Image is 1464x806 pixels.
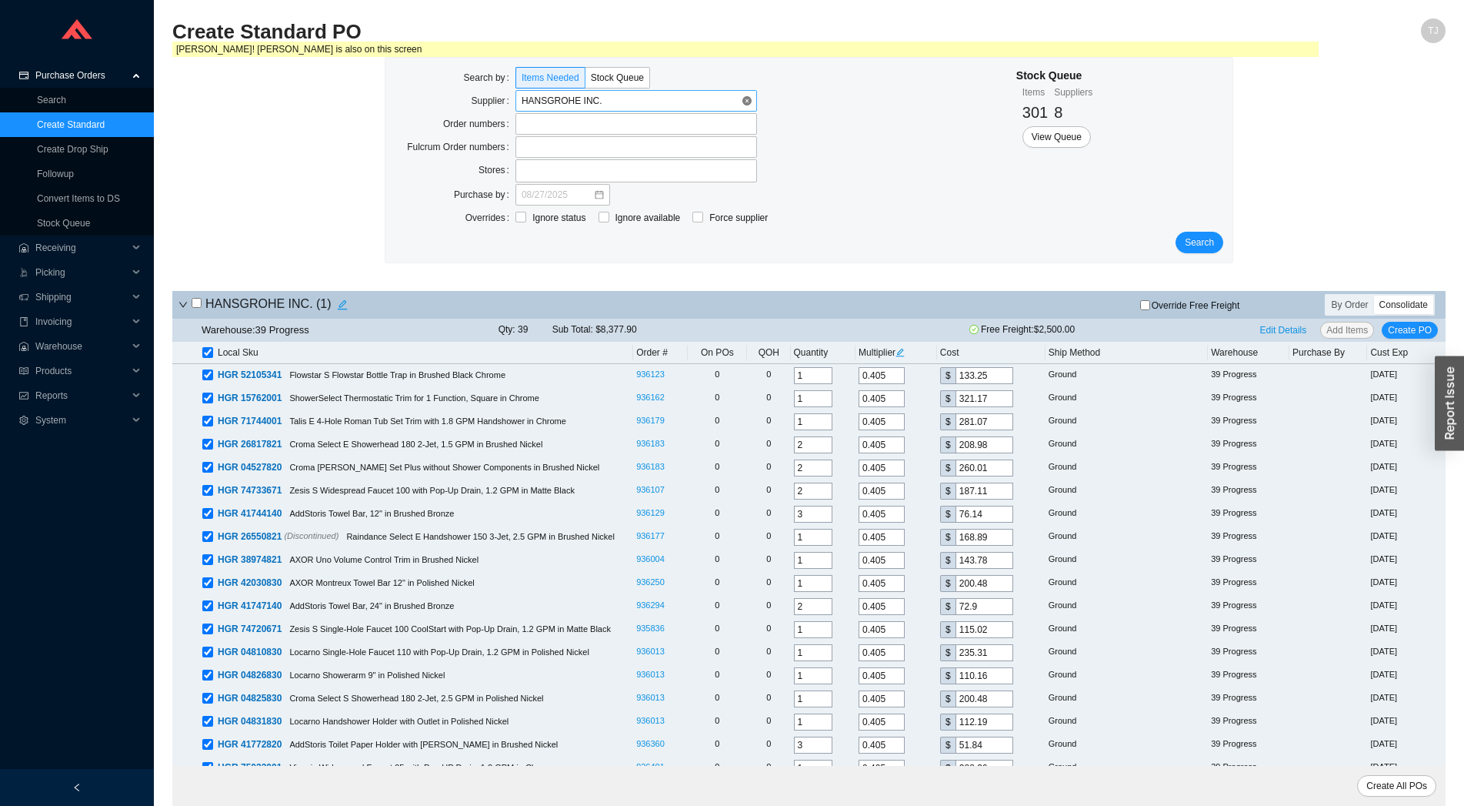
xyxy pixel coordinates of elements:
td: [DATE] [1367,595,1446,618]
a: Search [37,95,66,105]
td: 0 [688,503,748,526]
td: 0 [688,595,748,618]
div: $ [940,644,955,661]
span: HGR 71744001 [218,416,282,426]
span: Shipping [35,285,128,309]
span: 8 [1054,104,1062,121]
span: Receiving [35,236,128,260]
th: Cust Exp [1367,342,1446,364]
span: Ignore status [526,210,592,226]
span: HGR 04527820 [218,462,282,473]
span: Invoicing [35,309,128,334]
a: Followup [37,169,74,179]
span: HGR 41744140 [218,508,282,519]
div: $ [940,483,955,500]
div: $ [940,691,955,707]
span: Talis E 4-Hole Roman Tub Set Trim with 1.8 GPM Handshower in Chrome [289,416,565,426]
span: Items Needed [522,72,579,83]
td: 0 [688,572,748,595]
span: Qty: [499,324,515,335]
td: 39 Progress [1208,641,1289,664]
td: 0 [747,480,790,503]
div: $ [940,760,955,777]
a: 936123 [636,370,665,379]
span: ShowerSelect Thermostatic Trim for 1 Function, Square in Chrome [289,393,539,403]
span: Locarno Showerarm 9" in Polished Nickel [289,671,445,680]
a: 936177 [636,531,665,540]
td: Ground [1045,618,1208,641]
td: Ground [1045,711,1208,734]
div: $ [940,529,955,546]
td: 39 Progress [1208,572,1289,595]
span: book [18,317,29,326]
td: Ground [1045,757,1208,780]
span: AXOR Montreux Towel Bar 12" in Polished Nickel [289,578,474,587]
td: Ground [1045,572,1208,595]
td: [DATE] [1367,549,1446,572]
td: 0 [747,526,790,549]
td: Ground [1045,549,1208,572]
button: Create PO [1382,322,1438,339]
td: [DATE] [1367,618,1446,641]
span: HGR 74720671 [218,624,282,634]
span: edit [332,299,352,310]
td: 39 Progress [1208,711,1289,734]
td: Ground [1045,641,1208,664]
div: Stock Queue [1016,67,1092,85]
td: 39 Progress [1208,618,1289,641]
span: Reports [35,383,128,408]
td: Ground [1045,410,1208,433]
td: 0 [747,503,790,526]
td: 0 [747,595,790,618]
td: [DATE] [1367,641,1446,664]
span: TJ [1428,18,1438,43]
label: Overrides [465,207,515,229]
th: Cost [937,342,1045,364]
td: Ground [1045,457,1208,480]
span: HGR 04826830 [218,670,282,681]
th: On POs [688,342,748,364]
label: Purchase by [454,184,515,206]
th: Quantity [791,342,856,364]
div: $ [940,390,955,407]
th: Order # [633,342,687,364]
td: 0 [747,572,790,595]
a: Create Standard [37,119,105,130]
div: $ [940,714,955,731]
span: Croma Select S Showerhead 180 2-Jet, 2.5 GPM in Polished Nickel [289,694,543,703]
td: Ground [1045,664,1208,687]
td: 0 [747,387,790,410]
span: Local Sku [218,345,258,360]
td: [DATE] [1367,387,1446,410]
td: 0 [688,734,748,757]
td: [DATE] [1367,687,1446,711]
button: Create All POs [1357,775,1436,797]
div: $ [940,667,955,684]
td: 0 [747,734,790,757]
span: Flowstar S Flowstar Bottle Trap in Brushed Black Chrome [289,370,505,380]
span: HGR 26550821 [218,531,282,542]
span: check-circle [969,325,979,334]
td: Ground [1045,433,1208,457]
td: 0 [747,433,790,457]
td: 0 [688,641,748,664]
a: 936162 [636,393,665,402]
span: credit-card [18,71,29,80]
a: 936250 [636,577,665,587]
span: Force supplier [703,210,774,226]
a: 936004 [636,554,665,564]
i: (Discontinued) [284,531,338,540]
span: Picking [35,260,128,285]
a: 936179 [636,416,665,425]
td: 0 [688,549,748,572]
td: 39 Progress [1208,757,1289,780]
div: $ [940,598,955,615]
td: 39 Progress [1208,664,1289,687]
th: Purchase By [1289,342,1367,364]
span: ( 1 ) [316,297,332,310]
td: 0 [688,664,748,687]
span: Raindance Select E Handshower 150 3-Jet, 2.5 GPM in Brushed Nickel [346,532,615,541]
a: 936360 [636,739,665,748]
div: $ [940,621,955,638]
span: edit [895,348,905,357]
